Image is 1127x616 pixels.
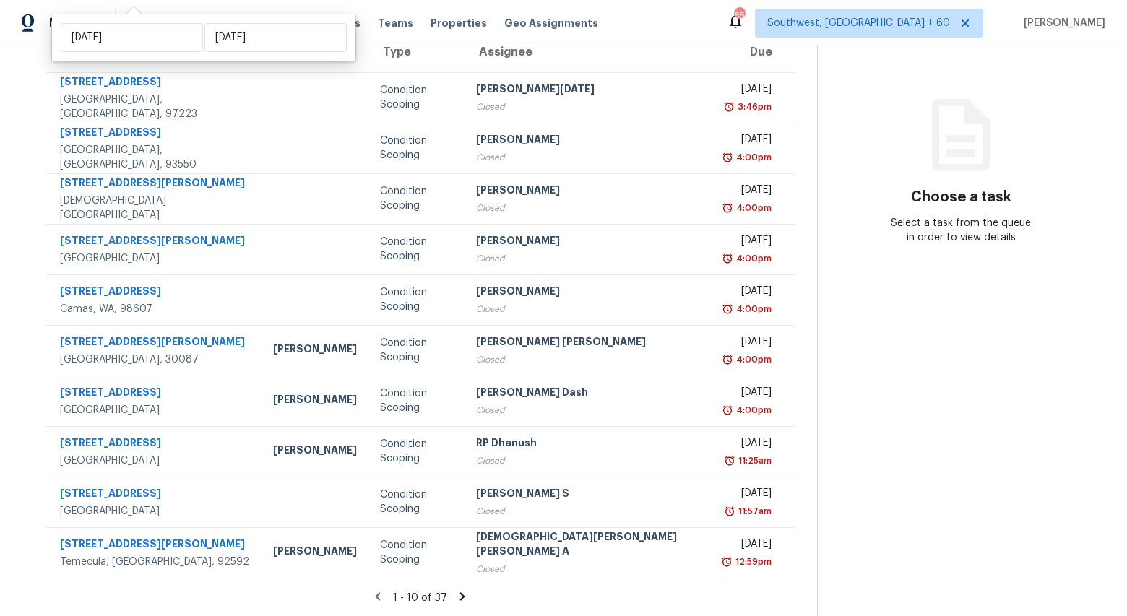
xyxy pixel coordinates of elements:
div: Condition Scoping [380,336,453,365]
div: [PERSON_NAME] [476,183,703,201]
div: [DEMOGRAPHIC_DATA][GEOGRAPHIC_DATA] [60,194,250,222]
div: [DATE] [726,435,772,454]
div: [PERSON_NAME] [PERSON_NAME] [476,334,703,352]
div: [DATE] [726,284,772,302]
div: [DATE] [726,183,772,201]
div: [STREET_ADDRESS] [60,74,250,92]
div: Condition Scoping [380,83,453,112]
div: [PERSON_NAME] [273,342,357,360]
div: [GEOGRAPHIC_DATA], 30087 [60,352,250,367]
div: 4:00pm [733,403,772,417]
h3: Choose a task [911,190,1011,204]
div: [DATE] [726,233,772,251]
div: [GEOGRAPHIC_DATA] [60,504,250,519]
div: [STREET_ADDRESS] [60,385,250,403]
div: [PERSON_NAME] Dash [476,385,703,403]
div: Closed [476,562,703,576]
span: Maestro [49,16,97,30]
th: Type [368,32,465,72]
div: Closed [476,454,703,468]
div: [DATE] [726,486,772,504]
div: [PERSON_NAME] S [476,486,703,504]
div: [STREET_ADDRESS][PERSON_NAME] [60,175,250,194]
img: Overdue Alarm Icon [722,251,733,266]
div: [STREET_ADDRESS][PERSON_NAME] [60,537,250,555]
img: Overdue Alarm Icon [724,504,735,519]
img: Overdue Alarm Icon [724,454,735,468]
img: Overdue Alarm Icon [722,352,733,367]
div: Closed [476,352,703,367]
div: 4:00pm [733,150,772,165]
th: Due [714,32,795,72]
div: 4:00pm [733,352,772,367]
img: Overdue Alarm Icon [721,555,733,569]
img: Overdue Alarm Icon [722,403,733,417]
div: [PERSON_NAME] [273,392,357,410]
div: Closed [476,504,703,519]
div: Condition Scoping [380,538,453,567]
span: [PERSON_NAME] [1018,16,1105,30]
div: [GEOGRAPHIC_DATA], [GEOGRAPHIC_DATA], 97223 [60,92,250,121]
div: 4:00pm [733,201,772,215]
div: Temecula, [GEOGRAPHIC_DATA], 92592 [60,555,250,569]
div: [STREET_ADDRESS][PERSON_NAME] [60,334,250,352]
div: 4:00pm [733,302,772,316]
div: [PERSON_NAME] [476,233,703,251]
div: [STREET_ADDRESS] [60,284,250,302]
img: Overdue Alarm Icon [722,302,733,316]
div: [GEOGRAPHIC_DATA] [60,251,250,266]
div: Condition Scoping [380,437,453,466]
input: End date [204,23,347,52]
div: [STREET_ADDRESS] [60,486,250,504]
span: Geo Assignments [504,16,598,30]
div: [PERSON_NAME][DATE] [476,82,703,100]
div: [PERSON_NAME] [273,443,357,461]
span: Properties [431,16,487,30]
div: [DATE] [726,82,772,100]
div: [PERSON_NAME] [476,132,703,150]
div: Closed [476,403,703,417]
span: 1 - 10 of 37 [393,593,447,603]
div: [GEOGRAPHIC_DATA] [60,403,250,417]
div: [GEOGRAPHIC_DATA], [GEOGRAPHIC_DATA], 93550 [60,143,250,172]
div: [PERSON_NAME] [273,544,357,562]
div: 4:00pm [733,251,772,266]
div: 11:25am [735,454,772,468]
div: [DATE] [726,132,772,150]
div: 11:57am [735,504,772,519]
div: Select a task from the queue in order to view details [889,216,1032,245]
div: [DATE] [726,385,772,403]
div: [DATE] [726,334,772,352]
div: [STREET_ADDRESS] [60,435,250,454]
div: [STREET_ADDRESS] [60,125,250,143]
div: 3:46pm [735,100,772,114]
div: Condition Scoping [380,134,453,162]
div: Closed [476,201,703,215]
div: Camas, WA, 98607 [60,302,250,316]
img: Overdue Alarm Icon [722,201,733,215]
input: Start date [61,23,203,52]
div: Condition Scoping [380,285,453,314]
div: Closed [476,302,703,316]
img: Overdue Alarm Icon [722,150,733,165]
div: [DATE] [726,537,772,555]
span: Teams [378,16,413,30]
div: 659 [734,9,744,23]
div: Condition Scoping [380,184,453,213]
th: Assignee [465,32,714,72]
div: [STREET_ADDRESS][PERSON_NAME] [60,233,250,251]
div: Closed [476,100,703,114]
div: Condition Scoping [380,235,453,264]
span: Southwest, [GEOGRAPHIC_DATA] + 60 [767,16,950,30]
div: [PERSON_NAME] [476,284,703,302]
img: Overdue Alarm Icon [723,100,735,114]
div: Closed [476,150,703,165]
div: Condition Scoping [380,487,453,516]
div: RP Dhanush [476,435,703,454]
div: [DEMOGRAPHIC_DATA][PERSON_NAME] [PERSON_NAME] A [476,529,703,562]
th: Address [46,32,262,72]
div: 12:59pm [733,555,772,569]
div: Condition Scoping [380,386,453,415]
div: Closed [476,251,703,266]
div: [GEOGRAPHIC_DATA] [60,454,250,468]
